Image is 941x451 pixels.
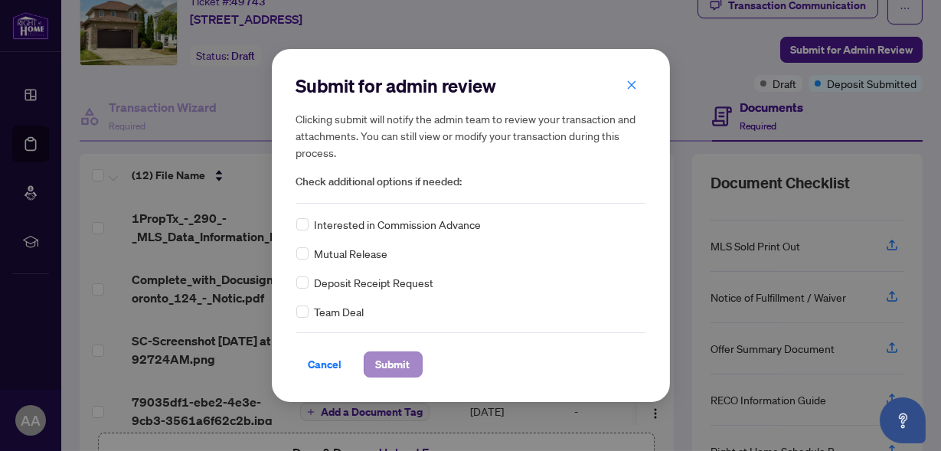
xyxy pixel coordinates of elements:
[315,274,434,291] span: Deposit Receipt Request
[376,352,410,377] span: Submit
[296,110,645,161] h5: Clicking submit will notify the admin team to review your transaction and attachments. You can st...
[296,74,645,98] h2: Submit for admin review
[364,351,423,377] button: Submit
[296,351,355,377] button: Cancel
[309,352,342,377] span: Cancel
[315,216,482,233] span: Interested in Commission Advance
[315,245,388,262] span: Mutual Release
[296,173,645,191] span: Check additional options if needed:
[626,80,637,90] span: close
[880,397,926,443] button: Open asap
[315,303,364,320] span: Team Deal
